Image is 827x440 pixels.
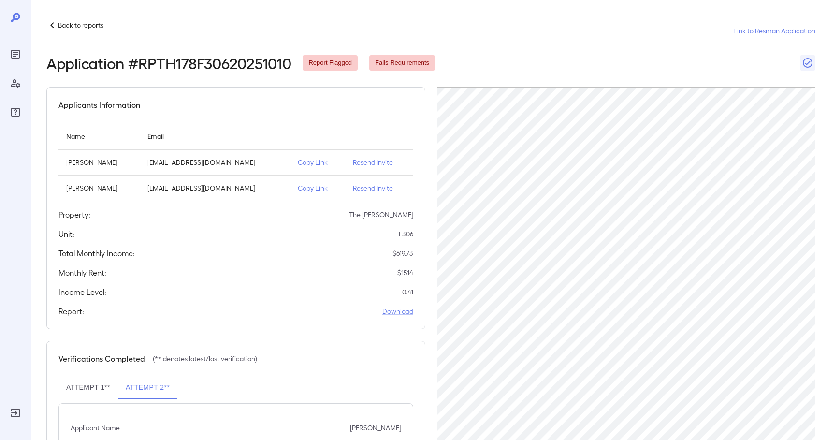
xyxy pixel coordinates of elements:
[71,423,120,433] p: Applicant Name
[8,405,23,421] div: Log Out
[66,183,132,193] p: [PERSON_NAME]
[800,55,815,71] button: Close Report
[733,26,815,36] a: Link to Resman Application
[147,158,282,167] p: [EMAIL_ADDRESS][DOMAIN_NAME]
[8,104,23,120] div: FAQ
[46,54,291,72] h2: Application # RPTH178F30620251010
[353,158,405,167] p: Resend Invite
[58,122,140,150] th: Name
[298,158,338,167] p: Copy Link
[58,228,74,240] h5: Unit:
[8,46,23,62] div: Reports
[58,20,103,30] p: Back to reports
[392,249,413,258] p: $ 619.73
[353,183,405,193] p: Resend Invite
[8,75,23,91] div: Manage Users
[58,99,140,111] h5: Applicants Information
[147,183,282,193] p: [EMAIL_ADDRESS][DOMAIN_NAME]
[58,267,106,279] h5: Monthly Rent:
[153,354,257,364] p: (** denotes latest/last verification)
[140,122,290,150] th: Email
[118,376,177,399] button: Attempt 2**
[66,158,132,167] p: [PERSON_NAME]
[397,268,413,278] p: $ 1514
[349,210,413,220] p: The [PERSON_NAME]
[369,59,435,68] span: Fails Requirements
[58,209,90,220] h5: Property:
[382,307,413,316] a: Download
[350,423,401,433] p: [PERSON_NAME]
[399,229,413,239] p: F306
[58,353,145,365] h5: Verifications Completed
[298,183,338,193] p: Copy Link
[303,59,358,68] span: Report Flagged
[402,287,413,297] p: 0.41
[58,122,413,201] table: simple table
[58,248,135,259] h5: Total Monthly Income:
[58,306,84,317] h5: Report:
[58,376,118,399] button: Attempt 1**
[58,286,106,298] h5: Income Level:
